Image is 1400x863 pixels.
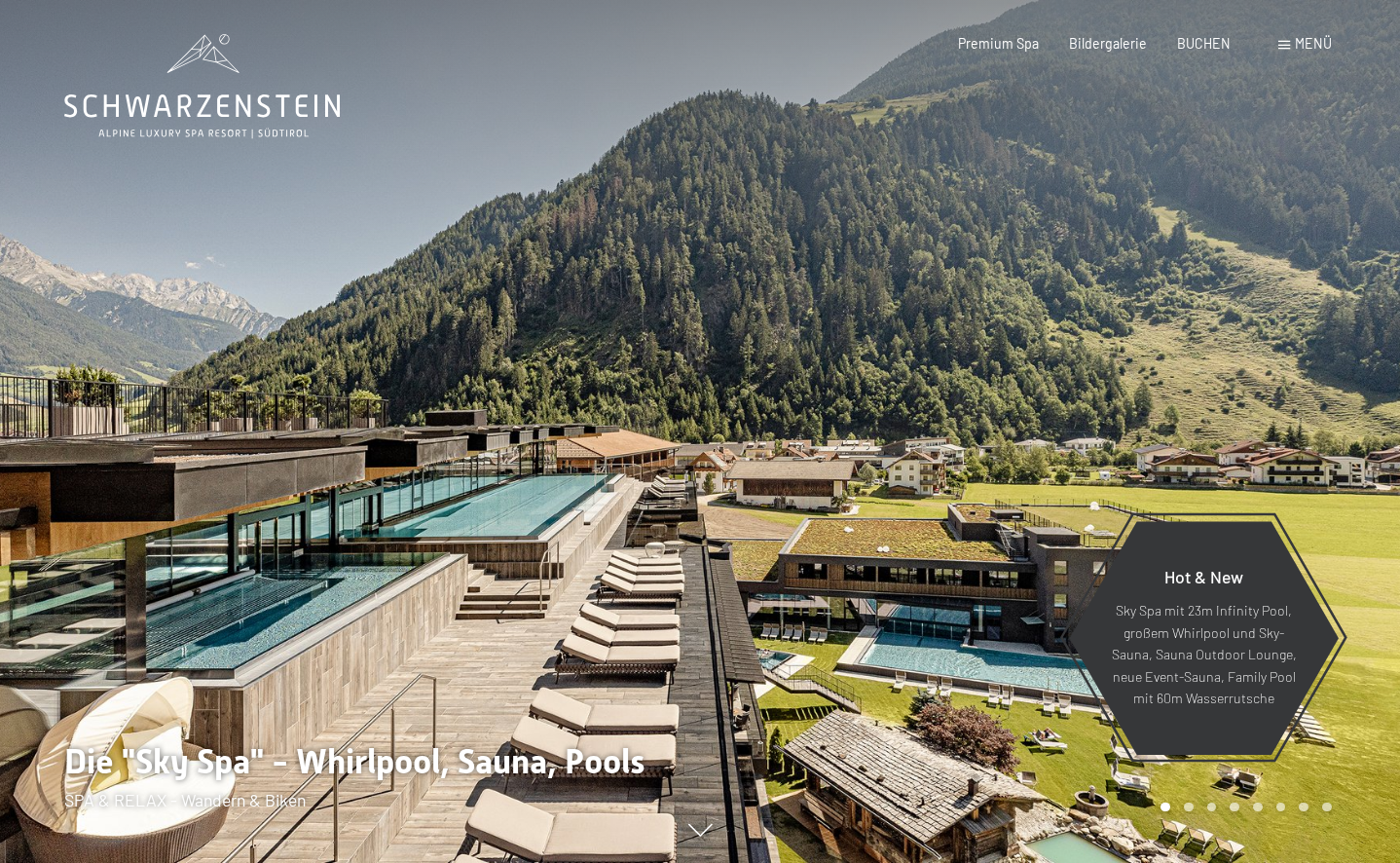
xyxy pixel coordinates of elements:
[1068,520,1340,756] a: Hot & New Sky Spa mit 23m Infinity Pool, großem Whirlpool und Sky-Sauna, Sauna Outdoor Lounge, ne...
[1184,803,1194,812] div: Carousel Page 2
[1164,566,1243,587] span: Hot & New
[1253,803,1263,812] div: Carousel Page 5
[1069,35,1147,52] a: Bildergalerie
[1207,803,1217,812] div: Carousel Page 3
[1177,35,1231,52] a: BUCHEN
[1161,803,1170,812] div: Carousel Page 1 (Current Slide)
[1276,803,1286,812] div: Carousel Page 6
[1154,803,1331,812] div: Carousel Pagination
[1111,600,1297,710] p: Sky Spa mit 23m Infinity Pool, großem Whirlpool und Sky-Sauna, Sauna Outdoor Lounge, neue Event-S...
[1230,803,1239,812] div: Carousel Page 4
[958,35,1039,52] a: Premium Spa
[1299,803,1308,812] div: Carousel Page 7
[1295,35,1332,52] span: Menü
[1322,803,1332,812] div: Carousel Page 8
